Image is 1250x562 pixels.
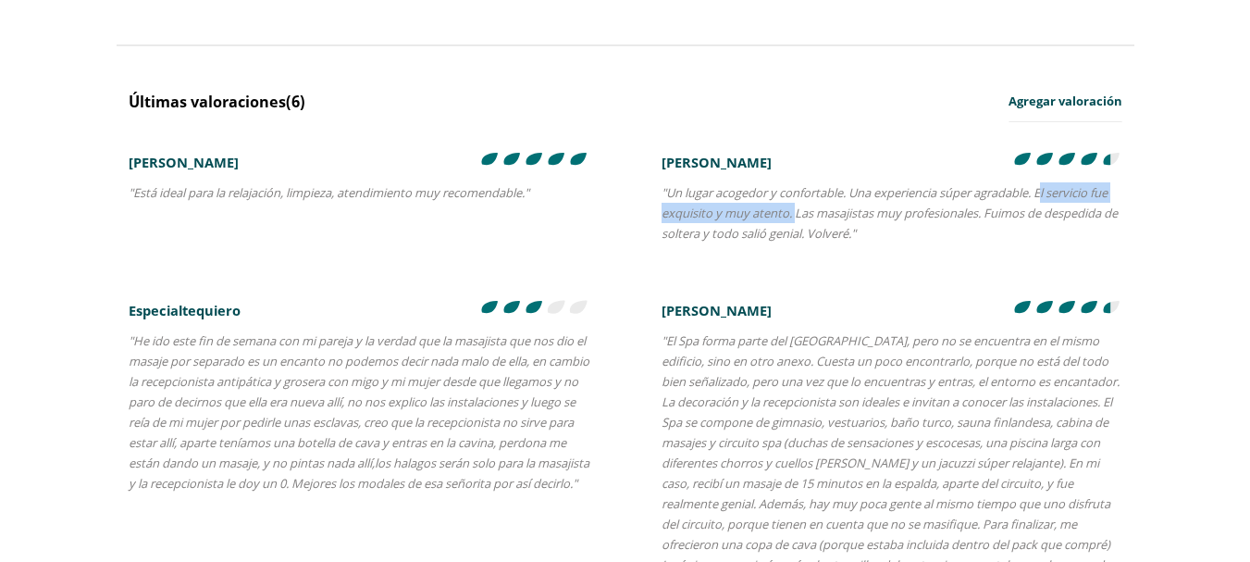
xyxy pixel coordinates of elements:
p: "Un lugar acogedor y confortable. Una experiencia súper agradable. El servicio fue exquisito y mu... [662,179,1122,246]
span: [PERSON_NAME] [662,301,772,319]
span: Agregar valoración [1009,93,1122,111]
button: Agregar valoración [1009,82,1122,121]
span: [PERSON_NAME] [662,153,772,171]
p: "Está ideal para la relajación, limpieza, atendimiento muy recomendable." [129,179,589,206]
p: "He ido este fin de semana con mi pareja y la verdad que la masajista que nos dio el masaje por s... [129,328,589,497]
span: (6) [286,92,305,112]
span: Últimas valoraciones [129,92,286,112]
span: Especialtequiero [129,301,241,319]
span: [PERSON_NAME] [129,153,239,171]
